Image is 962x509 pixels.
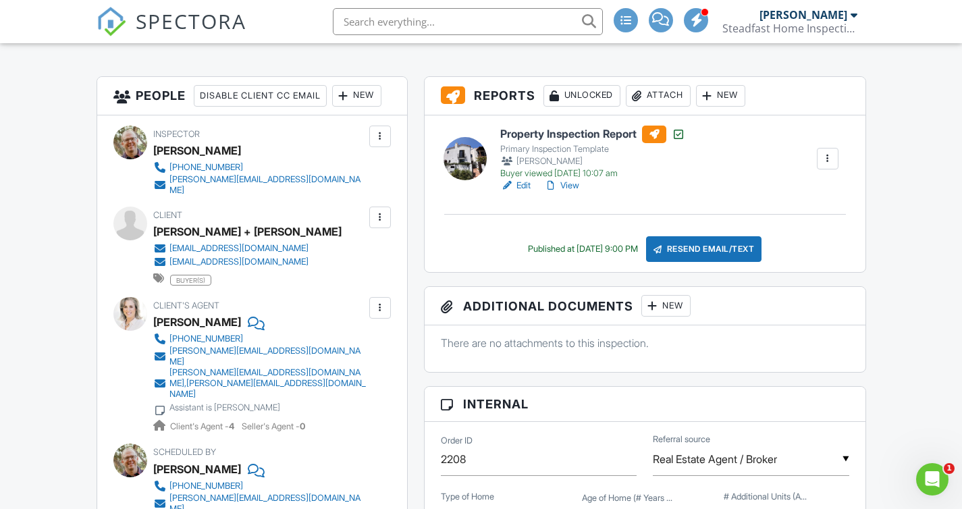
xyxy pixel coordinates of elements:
label: Age of Home (# Years Old) [582,491,672,504]
div: Primary Inspection Template [500,144,685,155]
div: [PHONE_NUMBER] [169,481,243,491]
iframe: Intercom live chat [916,463,948,495]
span: Client's Agent - [170,421,236,431]
a: [PHONE_NUMBER] [153,479,366,493]
div: [PHONE_NUMBER] [169,333,243,344]
a: [PERSON_NAME][EMAIL_ADDRESS][DOMAIN_NAME] [153,174,366,196]
span: Seller's Agent - [242,421,305,431]
div: [PERSON_NAME] [153,140,241,161]
div: Steadfast Home Inspection [722,22,857,35]
span: 1 [944,463,955,474]
div: Assistant is [PERSON_NAME] [169,402,280,413]
div: Resend Email/Text [646,236,762,262]
div: [PERSON_NAME] [759,8,847,22]
label: Order ID [441,434,473,446]
div: [PERSON_NAME] + [PERSON_NAME] [153,221,342,242]
a: [EMAIL_ADDRESS][DOMAIN_NAME] [153,242,331,255]
span: Scheduled By [153,447,216,457]
div: Disable Client CC Email [194,85,327,107]
h3: People [97,77,407,115]
a: [PHONE_NUMBER] [153,332,366,346]
div: [PHONE_NUMBER] [169,162,243,173]
div: Buyer viewed [DATE] 10:07 am [500,168,685,179]
span: buyer(s) [170,275,211,286]
div: Unlocked [543,85,620,107]
div: Attach [626,85,691,107]
div: New [641,295,691,317]
div: [PERSON_NAME][EMAIL_ADDRESS][DOMAIN_NAME] [169,174,366,196]
span: Client [153,210,182,220]
a: [EMAIL_ADDRESS][DOMAIN_NAME] [153,255,331,269]
div: [PERSON_NAME] [500,155,685,168]
a: [PERSON_NAME][EMAIL_ADDRESS][DOMAIN_NAME] [153,346,366,367]
a: [PERSON_NAME] [153,312,241,332]
h3: Reports [425,77,865,115]
div: [EMAIL_ADDRESS][DOMAIN_NAME] [169,257,309,267]
p: There are no attachments to this inspection. [441,336,849,350]
h6: Property Inspection Report [500,126,685,143]
div: [PERSON_NAME][EMAIL_ADDRESS][DOMAIN_NAME] [169,346,366,367]
a: [PERSON_NAME][EMAIL_ADDRESS][DOMAIN_NAME],[PERSON_NAME][EMAIL_ADDRESS][DOMAIN_NAME] [153,367,366,400]
a: View [544,179,579,192]
a: Edit [500,179,531,192]
h3: Internal [425,387,865,422]
div: Published at [DATE] 9:00 PM [528,244,638,254]
label: Type of Home [441,491,494,503]
a: Property Inspection Report Primary Inspection Template [PERSON_NAME] Buyer viewed [DATE] 10:07 am [500,126,685,180]
a: [PHONE_NUMBER] [153,161,366,174]
div: [PERSON_NAME] [153,459,241,479]
div: [PERSON_NAME][EMAIL_ADDRESS][DOMAIN_NAME],[PERSON_NAME][EMAIL_ADDRESS][DOMAIN_NAME] [169,367,366,400]
div: New [696,85,745,107]
div: New [332,85,381,107]
label: # Additional Units (ADU, Guest House, Studio, etc) [724,491,807,503]
input: Search everything... [333,8,603,35]
img: The Best Home Inspection Software - Spectora [97,7,126,36]
span: Inspector [153,129,200,139]
strong: 0 [300,421,305,431]
span: Client's Agent [153,300,219,311]
strong: 4 [229,421,234,431]
label: Referral source [653,433,710,446]
div: [EMAIL_ADDRESS][DOMAIN_NAME] [169,243,309,254]
a: SPECTORA [97,18,246,47]
h3: Additional Documents [425,287,865,325]
span: SPECTORA [136,7,246,35]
